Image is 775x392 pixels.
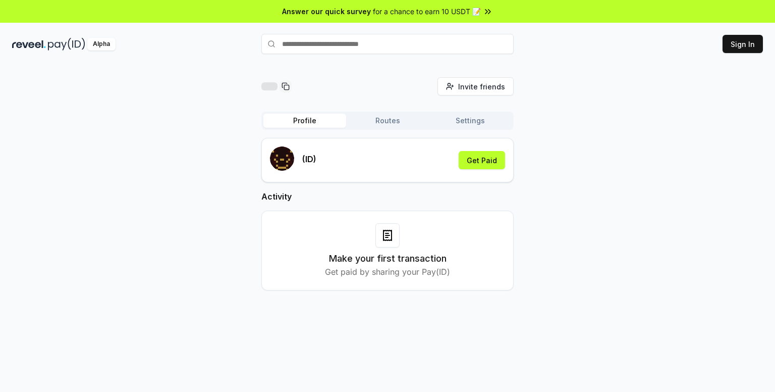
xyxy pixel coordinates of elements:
span: for a chance to earn 10 USDT 📝 [373,6,481,17]
p: Get paid by sharing your Pay(ID) [325,266,450,278]
button: Sign In [723,35,763,53]
button: Invite friends [437,77,514,95]
p: (ID) [302,153,316,165]
h3: Make your first transaction [329,252,447,266]
img: reveel_dark [12,38,46,51]
h2: Activity [261,190,514,203]
div: Alpha [87,38,116,51]
button: Routes [346,114,429,128]
img: pay_id [48,38,85,51]
button: Profile [263,114,346,128]
button: Get Paid [459,151,505,169]
button: Settings [429,114,512,128]
span: Answer our quick survey [282,6,371,17]
span: Invite friends [458,81,505,92]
